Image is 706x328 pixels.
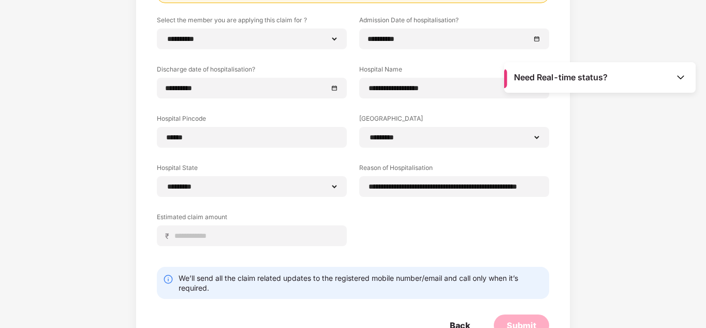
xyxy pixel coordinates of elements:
label: Select the member you are applying this claim for ? [157,16,347,28]
label: Estimated claim amount [157,212,347,225]
label: [GEOGRAPHIC_DATA] [359,114,549,127]
label: Admission Date of hospitalisation? [359,16,549,28]
label: Reason of Hospitalisation [359,163,549,176]
div: We’ll send all the claim related updates to the registered mobile number/email and call only when... [179,273,543,293]
img: Toggle Icon [675,72,686,82]
img: svg+xml;base64,PHN2ZyBpZD0iSW5mby0yMHgyMCIgeG1sbnM9Imh0dHA6Ly93d3cudzMub3JnLzIwMDAvc3ZnIiB3aWR0aD... [163,274,173,284]
label: Discharge date of hospitalisation? [157,65,347,78]
label: Hospital Pincode [157,114,347,127]
span: ₹ [165,231,173,241]
label: Hospital Name [359,65,549,78]
label: Hospital State [157,163,347,176]
span: Need Real-time status? [514,72,608,83]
